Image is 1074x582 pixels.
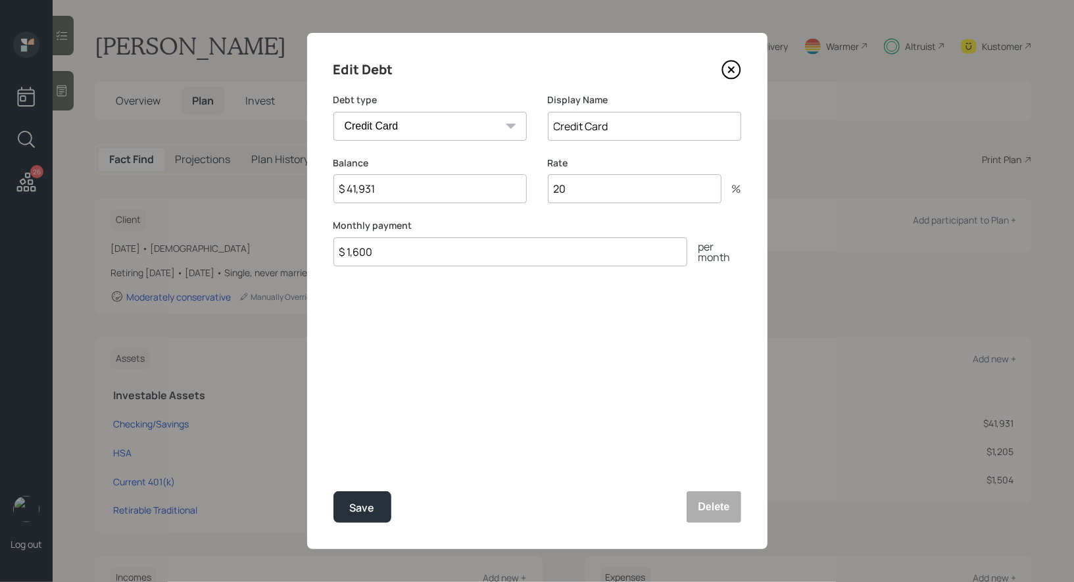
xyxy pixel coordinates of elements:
[548,93,741,107] label: Display Name
[333,157,527,170] label: Balance
[333,59,393,80] h4: Edit Debt
[333,93,527,107] label: Debt type
[721,183,741,194] div: %
[350,499,375,517] div: Save
[687,241,741,262] div: per month
[333,219,741,232] label: Monthly payment
[333,491,391,523] button: Save
[548,157,741,170] label: Rate
[687,491,741,523] button: Delete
